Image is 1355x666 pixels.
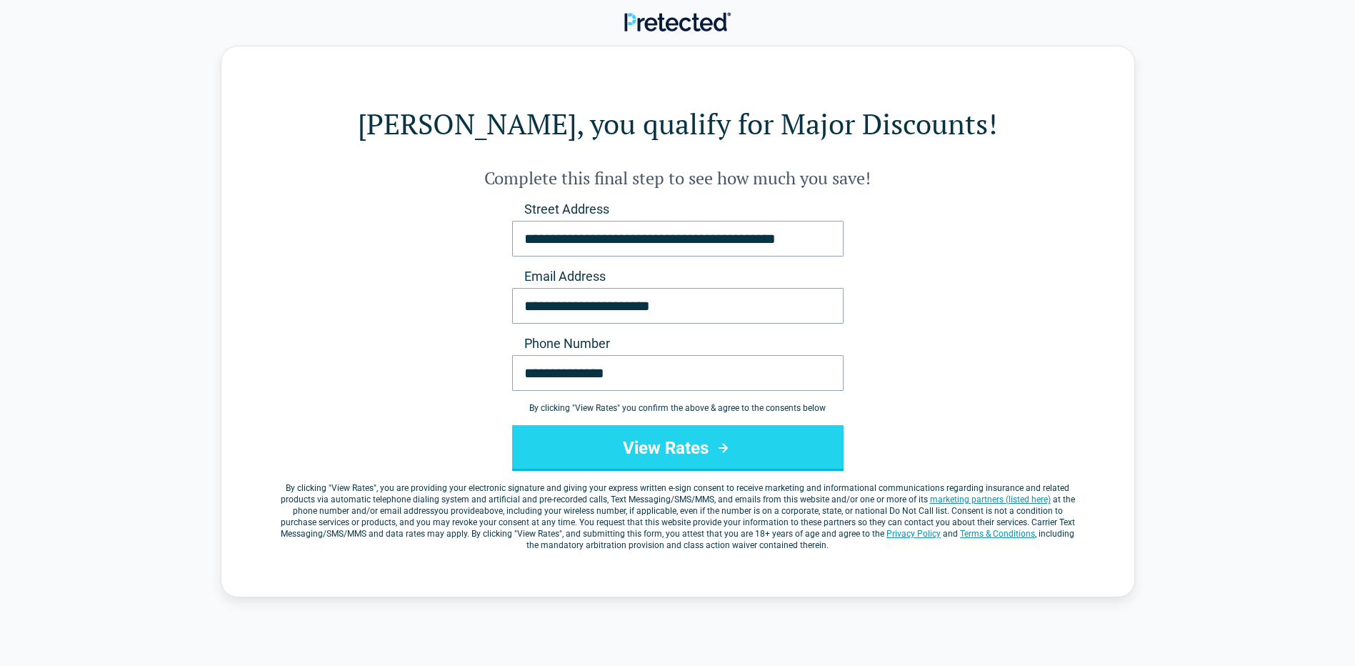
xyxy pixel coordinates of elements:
[886,529,941,539] a: Privacy Policy
[512,335,844,352] label: Phone Number
[960,529,1035,539] a: Terms & Conditions
[512,402,844,414] div: By clicking " View Rates " you confirm the above & agree to the consents below
[512,201,844,218] label: Street Address
[279,482,1077,551] label: By clicking " ", you are providing your electronic signature and giving your express written e-si...
[512,425,844,471] button: View Rates
[331,483,374,493] span: View Rates
[512,268,844,285] label: Email Address
[279,104,1077,144] h1: [PERSON_NAME], you qualify for Major Discounts!
[279,166,1077,189] h2: Complete this final step to see how much you save!
[930,494,1051,505] a: marketing partners (listed here)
